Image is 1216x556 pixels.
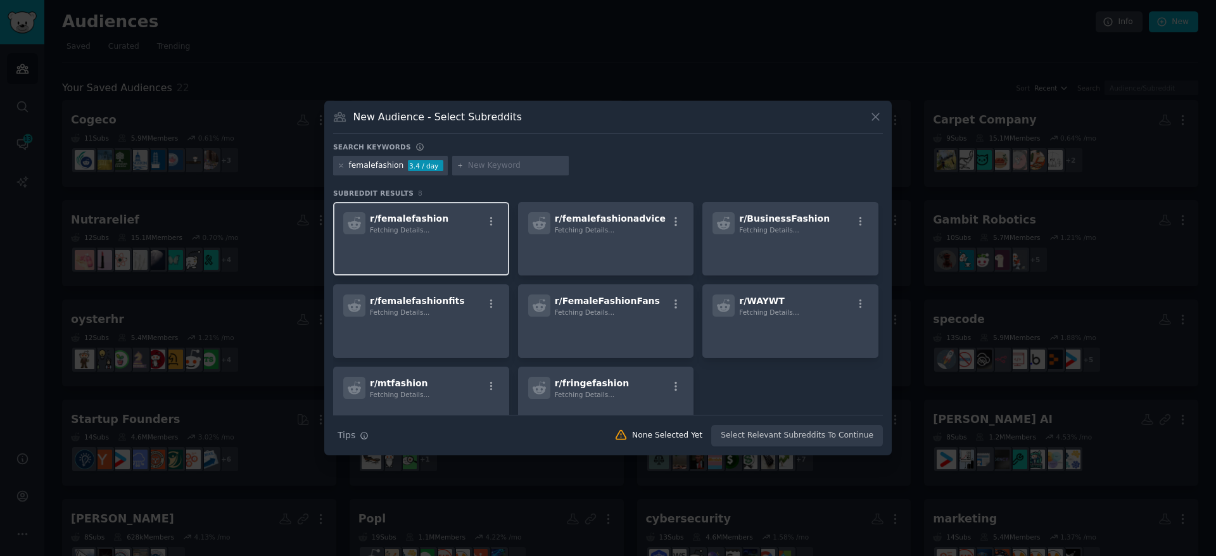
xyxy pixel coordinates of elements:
span: r/ WAYWT [739,296,784,306]
span: r/ BusinessFashion [739,213,830,224]
span: Tips [338,429,355,442]
span: r/ fringefashion [555,378,630,388]
span: Fetching Details... [555,308,614,316]
span: r/ mtfashion [370,378,428,388]
button: Tips [333,424,373,446]
div: femalefashion [349,160,404,172]
h3: New Audience - Select Subreddits [353,110,522,123]
span: Fetching Details... [555,226,614,234]
input: New Keyword [468,160,564,172]
span: Fetching Details... [370,308,429,316]
div: 3.4 / day [408,160,443,172]
span: Fetching Details... [739,226,799,234]
span: 8 [418,189,422,197]
span: Fetching Details... [555,391,614,398]
span: r/ femalefashionadvice [555,213,666,224]
span: r/ FemaleFashionFans [555,296,660,306]
span: r/ femalefashionfits [370,296,465,306]
div: None Selected Yet [632,430,702,441]
span: Fetching Details... [739,308,799,316]
span: r/ femalefashion [370,213,448,224]
span: Subreddit Results [333,189,414,198]
span: Fetching Details... [370,391,429,398]
span: Fetching Details... [370,226,429,234]
h3: Search keywords [333,142,411,151]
